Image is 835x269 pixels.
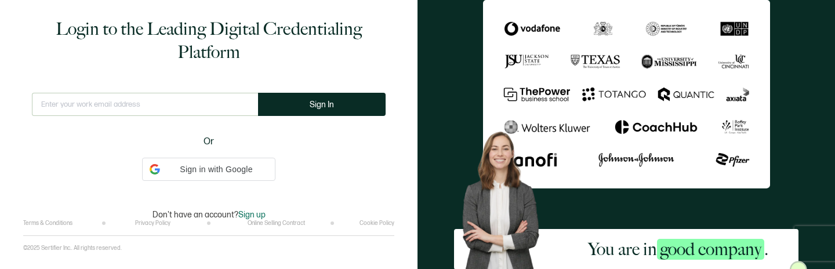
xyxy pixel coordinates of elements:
a: Cookie Policy [360,220,394,227]
span: Sign In [310,100,334,109]
a: Privacy Policy [135,220,170,227]
div: Sign in with Google [142,158,275,181]
a: Terms & Conditions [23,220,72,227]
a: Online Selling Contract [248,220,305,227]
span: Or [204,134,214,149]
input: Enter your work email address [32,93,258,116]
p: Don't have an account? [153,210,266,220]
h2: You are in . [588,238,768,261]
h1: Login to the Leading Digital Credentialing Platform [32,17,386,64]
p: ©2025 Sertifier Inc.. All rights reserved. [23,245,122,252]
span: Sign up [238,210,266,220]
span: Sign in with Google [165,163,268,176]
span: good company [657,239,764,260]
button: Sign In [258,93,386,116]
